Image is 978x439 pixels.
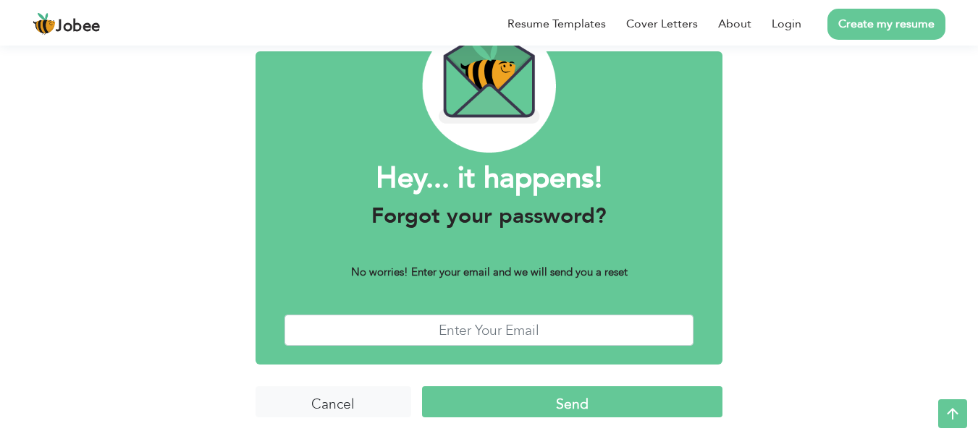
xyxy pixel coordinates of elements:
[284,203,694,229] h3: Forgot your password?
[626,15,698,33] a: Cover Letters
[56,19,101,35] span: Jobee
[507,15,606,33] a: Resume Templates
[256,386,411,417] input: Cancel
[33,12,56,35] img: jobee.io
[772,15,801,33] a: Login
[351,265,628,279] b: No worries! Enter your email and we will send you a reset
[422,20,556,153] img: envelope_bee.png
[284,315,694,346] input: Enter Your Email
[827,9,945,40] a: Create my resume
[718,15,751,33] a: About
[33,12,101,35] a: Jobee
[422,386,722,417] input: Send
[284,160,694,197] h1: Hey... it happens!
